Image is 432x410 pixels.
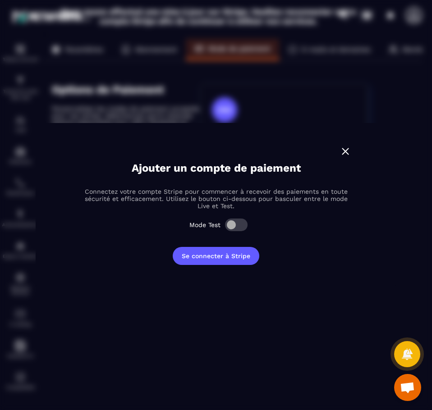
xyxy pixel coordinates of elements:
p: Connectez votre compte Stripe pour commencer à recevoir des paiements en toute sécurité et effica... [81,188,351,210]
button: Se connecter à Stripe [173,247,259,265]
img: close-w.0bb75850.svg [340,146,351,157]
p: Ajouter un compte de paiement [132,162,301,174]
label: Mode Test [189,221,221,228]
div: Ouvrir le chat [394,374,421,401]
